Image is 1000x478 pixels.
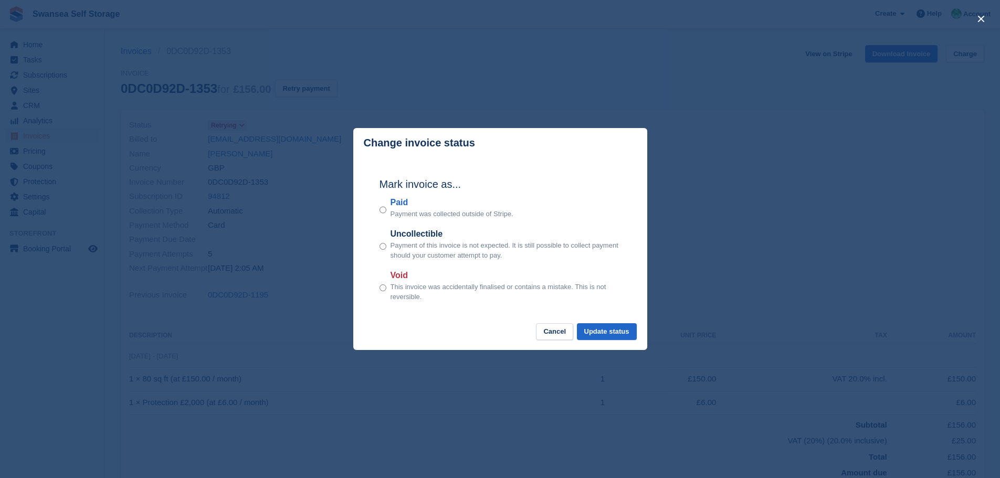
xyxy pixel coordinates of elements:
button: Update status [577,323,637,341]
p: Payment was collected outside of Stripe. [391,209,513,219]
p: Change invoice status [364,137,475,149]
h2: Mark invoice as... [380,176,621,192]
label: Uncollectible [391,228,621,240]
p: This invoice was accidentally finalised or contains a mistake. This is not reversible. [391,282,621,302]
button: Cancel [536,323,573,341]
label: Void [391,269,621,282]
label: Paid [391,196,513,209]
button: close [973,10,990,27]
p: Payment of this invoice is not expected. It is still possible to collect payment should your cust... [391,240,621,261]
